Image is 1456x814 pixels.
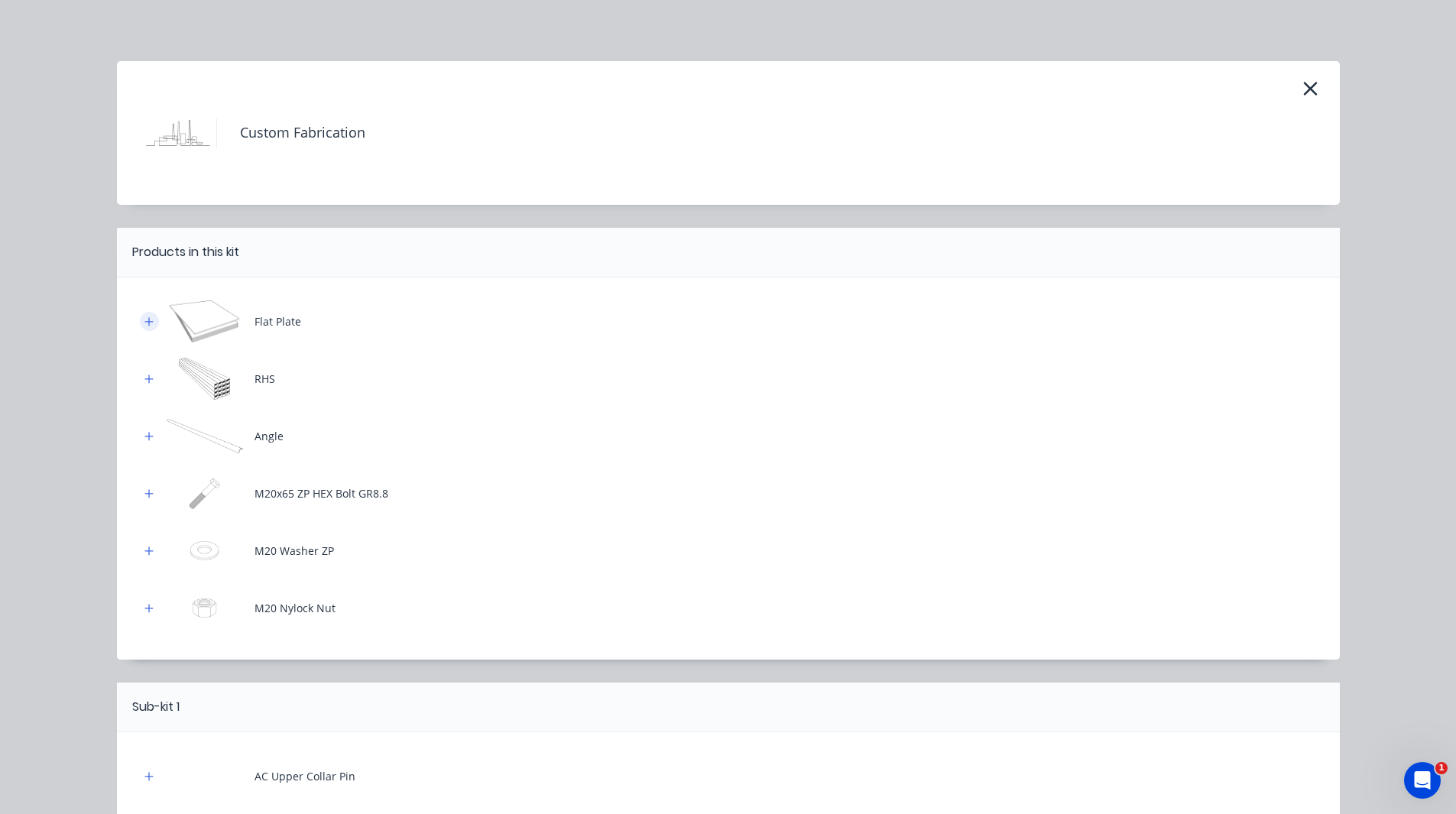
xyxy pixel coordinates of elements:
[132,698,180,716] div: Sub-kit 1
[255,485,388,501] div: M20x65 ZP HEX Bolt GR8.8
[167,472,243,514] img: M20x65 ZP HEX Bolt GR8.8
[255,543,334,559] div: M20 Washer ZP
[1435,762,1448,774] span: 1
[167,300,243,342] img: Flat Plate
[167,587,243,629] img: M20 Nylock Nut
[216,118,365,148] h4: Custom Fabrication
[167,530,243,572] img: M20 Washer ZP
[255,371,275,387] div: RHS
[255,428,284,444] div: Angle
[167,415,243,457] img: Angle
[1404,762,1441,799] iframe: Intercom live chat
[255,313,301,329] div: Flat Plate
[255,768,355,784] div: AC Upper Collar Pin
[255,600,336,616] div: M20 Nylock Nut
[132,243,239,261] div: Products in this kit
[167,358,243,400] img: RHS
